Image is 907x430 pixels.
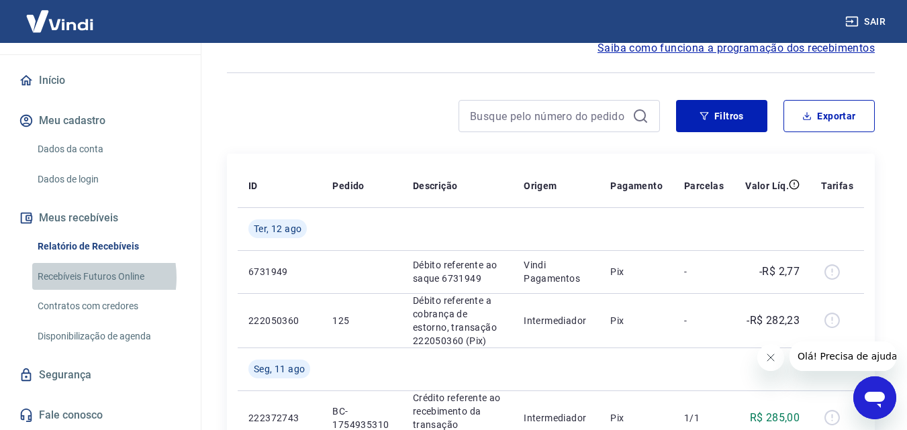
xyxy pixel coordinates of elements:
p: Valor Líq. [745,179,789,193]
span: Ter, 12 ago [254,222,301,235]
p: -R$ 282,23 [747,313,800,329]
a: Relatório de Recebíveis [32,233,185,260]
p: Pix [610,314,663,327]
p: R$ 285,00 [750,410,800,426]
iframe: Botão para abrir a janela de mensagens [853,376,896,419]
p: Parcelas [684,179,724,193]
p: - [684,265,724,278]
a: Início [16,66,185,95]
p: Vindi Pagamentos [524,258,589,285]
p: 222050360 [248,314,311,327]
a: Dados de login [32,166,185,193]
p: Pix [610,411,663,425]
input: Busque pelo número do pedido [470,106,627,126]
iframe: Fechar mensagem [757,344,784,371]
button: Filtros [676,100,767,132]
a: Recebíveis Futuros Online [32,263,185,290]
img: Vindi [16,1,103,42]
p: -R$ 2,77 [759,264,800,280]
span: Seg, 11 ago [254,362,305,376]
p: Débito referente ao saque 6731949 [413,258,503,285]
a: Disponibilização de agenda [32,323,185,350]
p: Tarifas [821,179,853,193]
a: Saiba como funciona a programação dos recebimentos [598,40,875,56]
p: Intermediador [524,411,589,425]
a: Dados da conta [32,136,185,163]
button: Meu cadastro [16,106,185,136]
p: Pagamento [610,179,663,193]
p: ID [248,179,258,193]
p: Descrição [413,179,458,193]
a: Contratos com credores [32,292,185,320]
p: Intermediador [524,314,589,327]
p: - [684,314,724,327]
p: Pedido [332,179,364,193]
p: 222372743 [248,411,311,425]
button: Exportar [783,100,875,132]
button: Meus recebíveis [16,203,185,233]
a: Fale conosco [16,400,185,430]
iframe: Mensagem da empresa [790,341,896,371]
span: Olá! Precisa de ajuda? [8,9,113,20]
p: 6731949 [248,265,311,278]
p: Débito referente a cobrança de estorno, transação 222050360 (Pix) [413,294,503,347]
button: Sair [843,9,891,34]
a: Segurança [16,360,185,390]
p: 1/1 [684,411,724,425]
p: Origem [524,179,557,193]
p: 125 [332,314,391,327]
p: Pix [610,265,663,278]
